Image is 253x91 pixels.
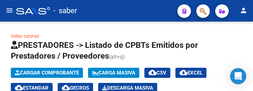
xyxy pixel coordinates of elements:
span: (alt+q) [109,54,125,60]
button: Carga Masiva [88,68,139,78]
span: EXCEL [179,70,202,76]
span: - saber [53,3,77,18]
mat-icon: cloud_download [179,68,188,77]
div: Open Intercom Messenger [230,68,246,84]
button: Cargar Comprobante [11,68,83,78]
span: PRESTADORES -> Listado de CPBTs Emitidos por Prestadores / Proveedores [11,40,198,61]
mat-icon: cloud_download [148,68,157,77]
span: Cargar Comprobante [15,70,79,76]
mat-icon: menu [5,6,13,14]
span: Gecros [62,85,89,91]
mat-icon: person [240,6,248,14]
span: Estandar [15,85,49,91]
button: CSV [144,68,170,78]
span: Descarga Masiva [102,85,153,91]
span: Carga Masiva [92,70,135,76]
span: CSV [148,70,166,76]
button: EXCEL [175,68,206,78]
a: Video tutorial [11,33,39,39]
